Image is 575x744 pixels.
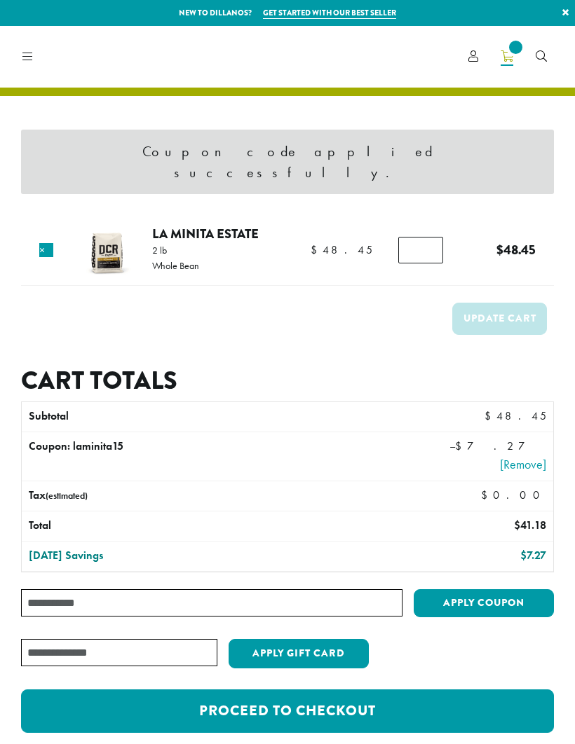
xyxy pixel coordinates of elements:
[39,243,53,257] a: Remove this item
[455,439,467,453] span: $
[525,45,558,68] a: Search
[22,402,341,432] th: Subtotal
[263,7,396,19] a: Get started with our best seller
[496,240,503,259] span: $
[22,481,400,511] th: Tax
[485,408,496,423] span: $
[348,455,546,474] a: Remove laminita15 coupon
[21,689,554,733] a: Proceed to checkout
[485,408,546,423] bdi: 48.45
[520,548,527,563] span: $
[481,488,493,502] span: $
[22,511,341,541] th: Total
[514,518,546,532] bdi: 41.18
[22,542,341,571] th: [DATE] Savings
[514,518,520,532] span: $
[398,237,443,263] input: Product quantity
[21,366,554,396] h2: Cart totals
[341,432,553,481] td: –
[21,130,554,194] div: Coupon code applied successfully.
[496,240,536,259] bdi: 48.45
[481,488,546,502] bdi: 0.00
[152,245,199,255] p: 2 lb
[452,303,547,334] button: Update cart
[311,242,372,257] bdi: 48.45
[46,490,88,502] small: (estimated)
[75,220,137,282] img: La Minita Estate
[455,439,546,453] span: 7.27
[520,548,546,563] bdi: 7.27
[22,432,341,481] th: Coupon: laminita15
[152,261,199,270] p: Whole Bean
[311,242,323,257] span: $
[229,639,369,668] button: Apply Gift Card
[152,224,259,243] a: La Minita Estate
[414,589,554,618] button: Apply coupon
